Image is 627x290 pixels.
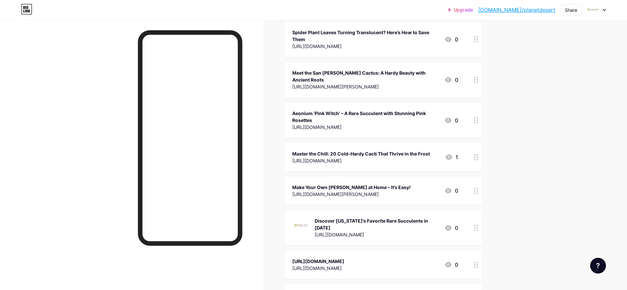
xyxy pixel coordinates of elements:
a: Upgrade [448,7,473,12]
div: [URL][DOMAIN_NAME][PERSON_NAME] [292,191,411,198]
a: [DOMAIN_NAME]/planetdesert [478,6,555,14]
div: 0 [444,36,458,43]
img: Discover California’s Favorite Rare Succulents in 2025 [292,217,309,234]
div: Meet the San [PERSON_NAME] Cactus: A Hardy Beauty with Ancient Roots [292,69,439,83]
div: 0 [444,116,458,124]
div: 0 [444,76,458,84]
div: 1 [445,153,458,161]
div: 0 [444,187,458,195]
div: 0 [444,261,458,269]
div: [URL][DOMAIN_NAME] [292,258,344,265]
div: [URL][DOMAIN_NAME][PERSON_NAME] [292,83,439,90]
div: [URL][DOMAIN_NAME] [292,43,439,50]
div: Make Your Own [PERSON_NAME] at Home – It’s Easy! [292,184,411,191]
div: Spider Plant Leaves Turning Translucent? Here’s How to Save Them [292,29,439,43]
div: [URL][DOMAIN_NAME] [292,157,430,164]
div: Discover [US_STATE]’s Favorite Rare Succulents in [DATE] [315,217,439,231]
div: [URL][DOMAIN_NAME] [315,231,439,238]
img: planetdesert [587,4,599,16]
div: Master the Chill: 20 Cold‑Hardy Cacti That Thrive in the Frost [292,150,430,157]
div: 0 [444,224,458,232]
div: [URL][DOMAIN_NAME] [292,124,439,131]
div: Share [565,7,577,13]
div: Aeonium ‘Pink Witch’ – A Rare Succulent with Stunning Pink Rosettes [292,110,439,124]
div: [URL][DOMAIN_NAME] [292,265,344,272]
